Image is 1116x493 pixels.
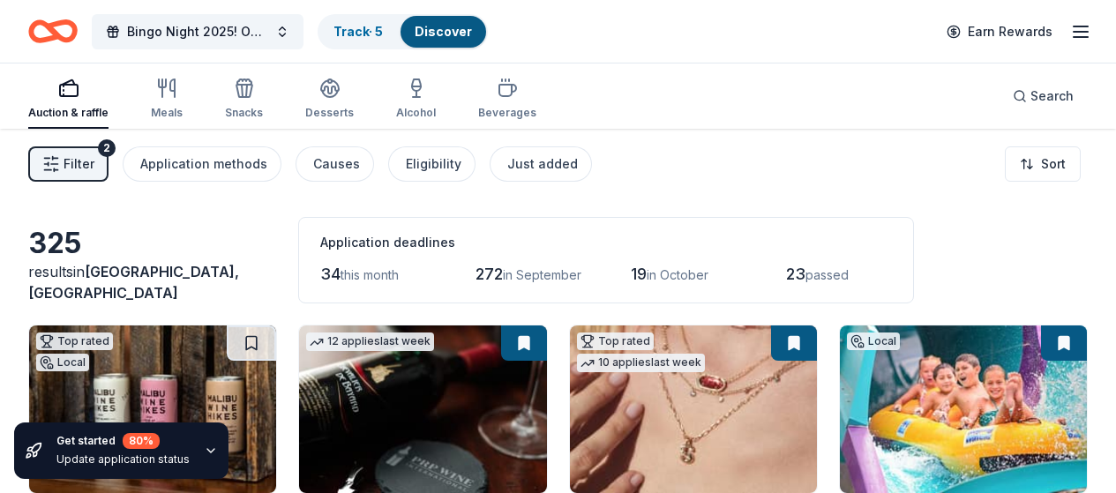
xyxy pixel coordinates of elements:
div: Eligibility [406,153,461,175]
div: 325 [28,226,277,261]
button: Desserts [305,71,354,129]
button: Filter2 [28,146,109,182]
div: Beverages [478,106,536,120]
a: Track· 5 [333,24,383,39]
button: Sort [1005,146,1081,182]
span: Sort [1041,153,1066,175]
div: Just added [507,153,578,175]
div: 2 [98,139,116,157]
div: Top rated [36,332,113,350]
div: 10 applies last week [577,354,705,372]
span: Filter [64,153,94,175]
button: Snacks [225,71,263,129]
a: Discover [415,24,472,39]
div: Desserts [305,106,354,120]
div: Top rated [577,332,654,350]
div: Meals [151,106,183,120]
span: in October [647,267,708,282]
div: Alcohol [396,106,436,120]
span: in September [503,267,581,282]
span: 272 [476,265,503,283]
img: Image for PRP Wine International [299,325,546,493]
button: Auction & raffle [28,71,109,129]
button: Eligibility [388,146,476,182]
a: Earn Rewards [936,16,1063,48]
button: Track· 5Discover [318,14,488,49]
button: Meals [151,71,183,129]
div: Application methods [140,153,267,175]
button: Application methods [123,146,281,182]
button: Causes [296,146,374,182]
span: Search [1030,86,1074,107]
div: Local [36,354,89,371]
span: 19 [631,265,647,283]
span: Bingo Night 2025! Our House has Heart! [127,21,268,42]
div: Local [847,332,900,350]
button: Alcohol [396,71,436,129]
button: Beverages [478,71,536,129]
span: passed [805,267,849,282]
span: 23 [786,265,805,283]
button: Search [999,78,1088,114]
span: 34 [320,265,341,283]
img: Image for Malibu Wine Hikes [29,325,276,493]
div: Get started [56,433,190,449]
span: in [28,263,239,302]
div: Snacks [225,106,263,120]
div: Causes [313,153,360,175]
button: Bingo Night 2025! Our House has Heart! [92,14,303,49]
span: [GEOGRAPHIC_DATA], [GEOGRAPHIC_DATA] [28,263,239,302]
div: Application deadlines [320,232,892,253]
button: Just added [490,146,592,182]
img: Image for Raging Waters (Los Angeles) [840,325,1087,493]
div: 80 % [123,433,160,449]
div: Auction & raffle [28,106,109,120]
a: Home [28,11,78,52]
span: this month [341,267,399,282]
div: Update application status [56,452,190,467]
img: Image for Kendra Scott [570,325,817,493]
div: results [28,261,277,303]
div: 12 applies last week [306,332,434,351]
